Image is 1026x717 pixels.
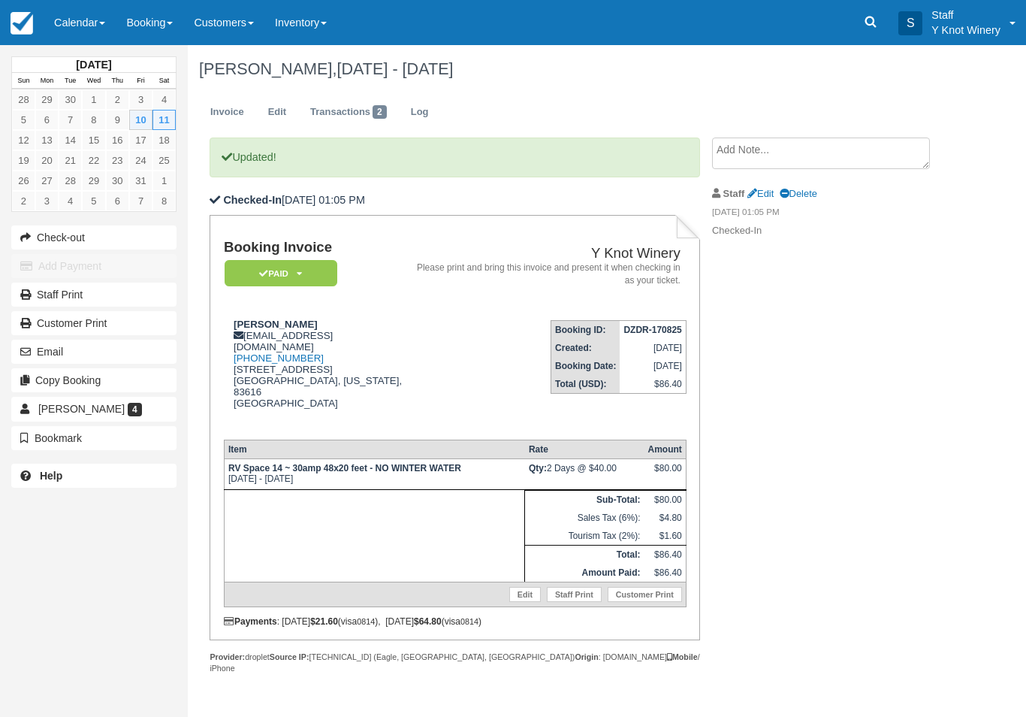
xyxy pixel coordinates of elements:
h2: Y Knot Winery [416,246,680,262]
a: Edit [747,188,774,199]
td: Sales Tax (6%): [525,509,644,527]
strong: Staff [723,188,745,199]
address: Please print and bring this invoice and present it when checking in as your ticket. [416,262,680,287]
strong: [PERSON_NAME] [234,319,318,330]
strong: $64.80 [414,616,442,627]
td: $86.40 [644,564,686,582]
button: Check-out [11,225,177,250]
p: Checked-In [712,224,946,238]
th: Created: [551,339,620,357]
strong: Payments [224,616,277,627]
a: 27 [35,171,59,191]
h1: [PERSON_NAME], [199,60,946,78]
a: 6 [106,191,129,211]
td: $4.80 [644,509,686,527]
td: $80.00 [644,490,686,509]
p: Staff [931,8,1000,23]
th: Thu [106,73,129,89]
a: 4 [59,191,82,211]
div: $80.00 [647,463,681,486]
a: 1 [82,89,105,110]
a: 3 [35,191,59,211]
a: [PHONE_NUMBER] [234,352,324,364]
em: [DATE] 01:05 PM [712,206,946,222]
a: 29 [35,89,59,110]
th: Rate [525,440,644,458]
a: 3 [129,89,152,110]
td: [DATE] [620,339,686,357]
small: 0814 [357,617,375,626]
a: 21 [59,150,82,171]
td: [DATE] - [DATE] [224,458,524,489]
a: 7 [59,110,82,130]
b: Checked-In [223,194,282,206]
a: 12 [12,130,35,150]
span: [DATE] - [DATE] [336,59,453,78]
strong: Origin [575,652,598,661]
a: 22 [82,150,105,171]
a: Invoice [199,98,255,127]
div: [EMAIL_ADDRESS][DOMAIN_NAME] [STREET_ADDRESS] [GEOGRAPHIC_DATA], [US_STATE], 83616 [GEOGRAPHIC_DATA] [224,319,410,428]
td: 2 Days @ $40.00 [525,458,644,489]
a: 30 [106,171,129,191]
a: 5 [82,191,105,211]
a: 31 [129,171,152,191]
a: [PERSON_NAME] 4 [11,397,177,421]
th: Total (USD): [551,375,620,394]
th: Wed [82,73,105,89]
td: [DATE] [620,357,686,375]
th: Booking Date: [551,357,620,375]
button: Bookmark [11,426,177,450]
p: [DATE] 01:05 PM [210,192,700,208]
span: 2 [373,105,387,119]
td: $1.60 [644,527,686,546]
th: Tue [59,73,82,89]
a: 2 [106,89,129,110]
a: Customer Print [11,311,177,335]
div: droplet [TECHNICAL_ID] (Eagle, [GEOGRAPHIC_DATA], [GEOGRAPHIC_DATA]) : [DOMAIN_NAME] / iPhone [210,652,700,674]
strong: Source IP: [270,652,309,661]
th: Fri [129,73,152,89]
a: 1 [152,171,176,191]
a: 15 [82,130,105,150]
strong: $21.60 [310,616,338,627]
th: Item [224,440,524,458]
td: $86.40 [644,545,686,564]
strong: Mobile [667,652,698,661]
a: Staff Print [547,587,602,602]
a: 28 [12,89,35,110]
a: Edit [509,587,541,602]
a: 19 [12,150,35,171]
th: Amount Paid: [525,564,644,582]
a: 30 [59,89,82,110]
h1: Booking Invoice [224,240,410,256]
a: 10 [129,110,152,130]
strong: [DATE] [76,59,111,71]
a: 8 [152,191,176,211]
a: Delete [780,188,817,199]
a: 2 [12,191,35,211]
a: 13 [35,130,59,150]
th: Booking ID: [551,321,620,340]
a: 29 [82,171,105,191]
button: Add Payment [11,254,177,278]
div: : [DATE] (visa ), [DATE] (visa ) [224,616,687,627]
th: Total: [525,545,644,564]
th: Mon [35,73,59,89]
th: Sun [12,73,35,89]
a: 17 [129,130,152,150]
a: Paid [224,259,332,287]
span: 4 [128,403,142,416]
th: Amount [644,440,686,458]
a: 16 [106,130,129,150]
a: Staff Print [11,283,177,307]
a: 14 [59,130,82,150]
a: 24 [129,150,152,171]
a: 25 [152,150,176,171]
b: Help [40,470,62,482]
a: 4 [152,89,176,110]
strong: Qty [529,463,547,473]
strong: DZDR-170825 [623,325,681,335]
button: Email [11,340,177,364]
th: Sub-Total: [525,490,644,509]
